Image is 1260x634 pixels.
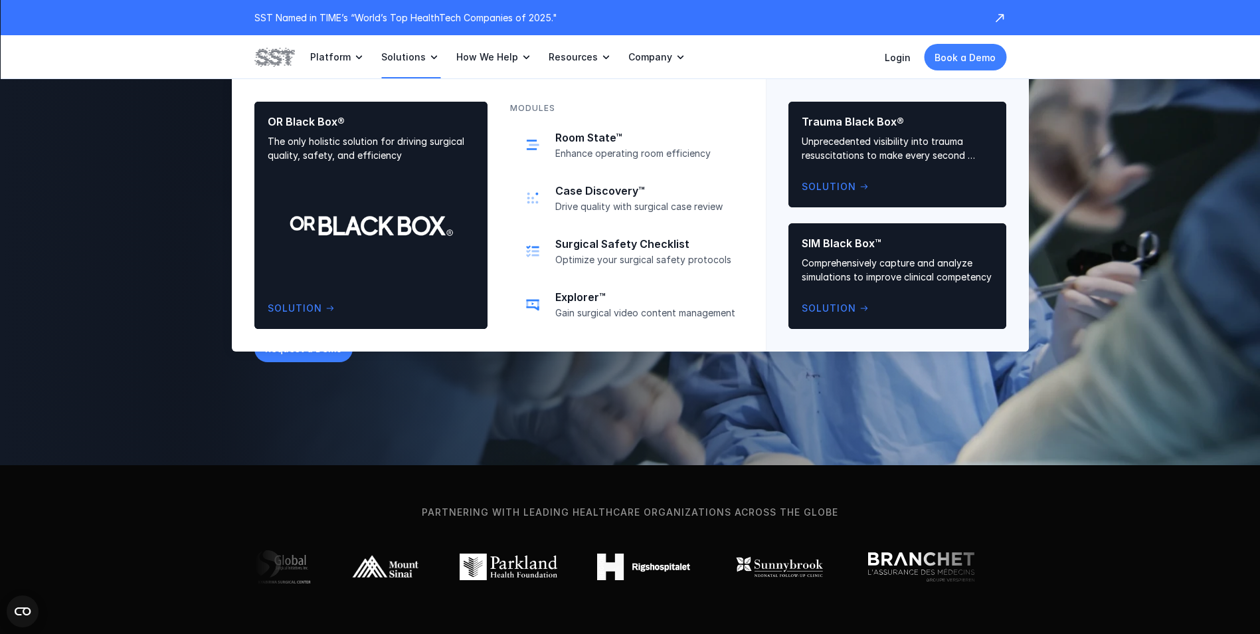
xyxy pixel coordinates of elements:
p: Gain surgical video content management [555,307,735,319]
p: Case Discovery™ [555,184,735,198]
p: Explorer™ [555,290,735,304]
p: SST Named in TIME’s “World’s Top HealthTech Companies of 2025." [254,11,980,25]
button: Open CMP widget [7,595,39,627]
a: video iconExplorer™Gain surgical video content management [510,282,743,327]
p: Platform [310,51,351,63]
img: schedule icon [523,136,542,154]
p: Optimize your surgical safety protocols [555,254,735,266]
a: SIM Black Box™Comprehensively capture and analyze simulations to improve clinical competencySolut... [788,223,1006,329]
p: Solutions [381,51,426,63]
p: Trauma Black Box® [802,115,993,129]
p: Book a Demo [935,51,996,64]
img: checklist icon [523,242,542,261]
p: How We Help [456,51,518,63]
a: schedule iconRoom State™Enhance operating room efficiency [510,122,743,167]
img: SST logo [254,46,294,68]
img: Parkland logo [457,554,555,580]
a: Book a Demo [924,44,1006,70]
a: Login [885,52,911,63]
p: MODULES [510,102,555,114]
p: SIM Black Box™ [802,237,993,251]
p: The only holistic solution for driving surgical quality, safety, and efficiency [268,134,474,162]
span: arrow_right_alt [325,303,335,314]
p: Comprehensively capture and analyze simulations to improve clinical competency [802,256,993,284]
img: Rigshospitalet logo [594,554,687,580]
p: Unprecedented visibility into trauma resuscitations to make every second count [802,134,993,162]
span: arrow_right_alt [859,181,869,192]
span: arrow_right_alt [859,303,869,314]
a: OR Black Box®The only holistic solution for driving surgical quality, safety, and efficiencySolut... [254,102,488,329]
img: Mount Sinai logo [348,554,417,580]
p: Room State™ [555,131,735,145]
p: Solution [268,301,322,316]
p: Company [628,51,672,63]
p: Surgical Safety Checklist [555,237,735,251]
a: Platform [310,35,365,79]
p: Solution [802,301,856,316]
p: Partnering with leading healthcare organizations across the globe [23,505,1237,520]
p: Enhance operating room efficiency [555,148,735,159]
p: Drive quality with surgical case review [555,201,735,213]
p: Solution [802,179,856,194]
p: Resources [549,51,598,63]
img: video icon [523,295,542,314]
img: collection of dots icon [523,189,542,207]
img: Sunnybrook logo [727,554,826,580]
a: collection of dots iconCase Discovery™Drive quality with surgical case review [510,175,743,221]
a: Trauma Black Box®Unprecedented visibility into trauma resuscitations to make every second countSo... [788,102,1006,207]
p: OR Black Box® [268,115,474,129]
a: checklist iconSurgical Safety ChecklistOptimize your surgical safety protocols [510,229,743,274]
